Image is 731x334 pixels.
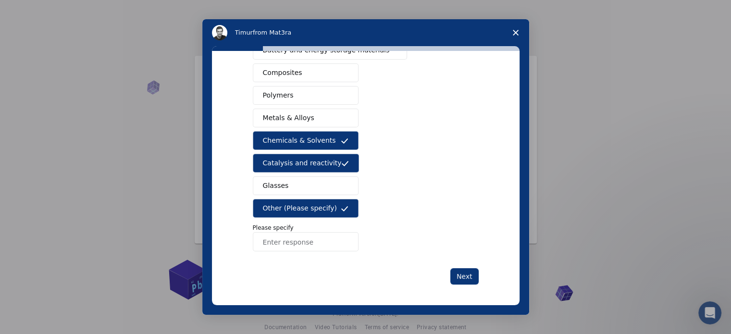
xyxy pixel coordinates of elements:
[253,86,359,105] button: Polymers
[253,29,291,36] span: from Mat3ra
[212,25,227,40] img: Profile image for Timur
[253,131,359,150] button: Chemicals & Solvents
[263,158,342,168] span: Catalysis and reactivity
[253,176,359,195] button: Glasses
[253,199,359,218] button: Other (Please specify)
[263,203,337,213] span: Other (Please specify)
[19,7,54,15] span: Support
[502,19,529,46] span: Close survey
[263,90,294,100] span: Polymers
[450,268,479,285] button: Next
[253,154,359,173] button: Catalysis and reactivity
[253,63,359,82] button: Composites
[263,136,336,146] span: Chemicals & Solvents
[263,181,289,191] span: Glasses
[235,29,253,36] span: Timur
[253,223,479,232] p: Please specify
[253,109,359,127] button: Metals & Alloys
[253,232,359,251] input: Enter response
[263,113,314,123] span: Metals & Alloys
[263,68,302,78] span: Composites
